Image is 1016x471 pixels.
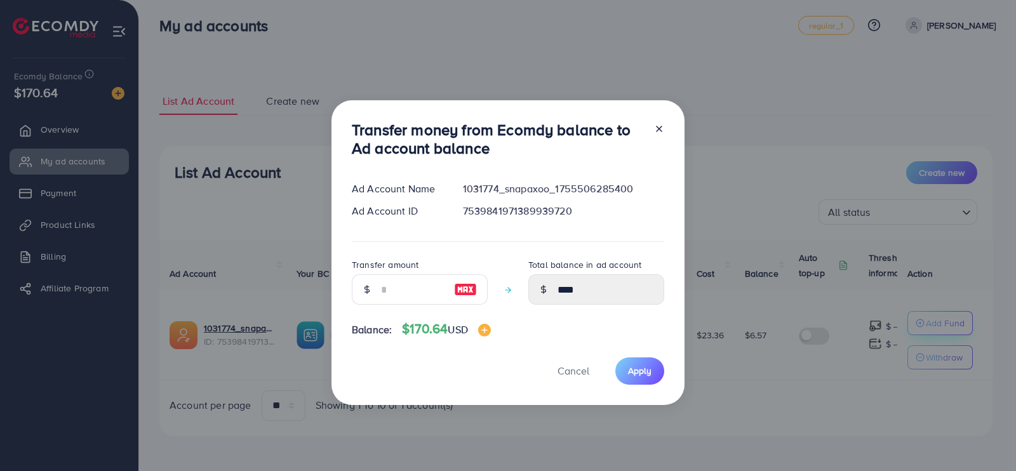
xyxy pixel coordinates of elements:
span: USD [448,322,467,336]
div: 7539841971389939720 [453,204,674,218]
div: Ad Account Name [342,182,453,196]
div: Ad Account ID [342,204,453,218]
button: Cancel [542,357,605,385]
label: Transfer amount [352,258,418,271]
span: Apply [628,364,652,377]
img: image [454,282,477,297]
div: 1031774_snapaxoo_1755506285400 [453,182,674,196]
span: Cancel [558,364,589,378]
button: Apply [615,357,664,385]
h4: $170.64 [402,321,491,337]
img: image [478,324,491,336]
label: Total balance in ad account [528,258,641,271]
h3: Transfer money from Ecomdy balance to Ad account balance [352,121,644,157]
span: Balance: [352,322,392,337]
iframe: Chat [962,414,1006,461]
